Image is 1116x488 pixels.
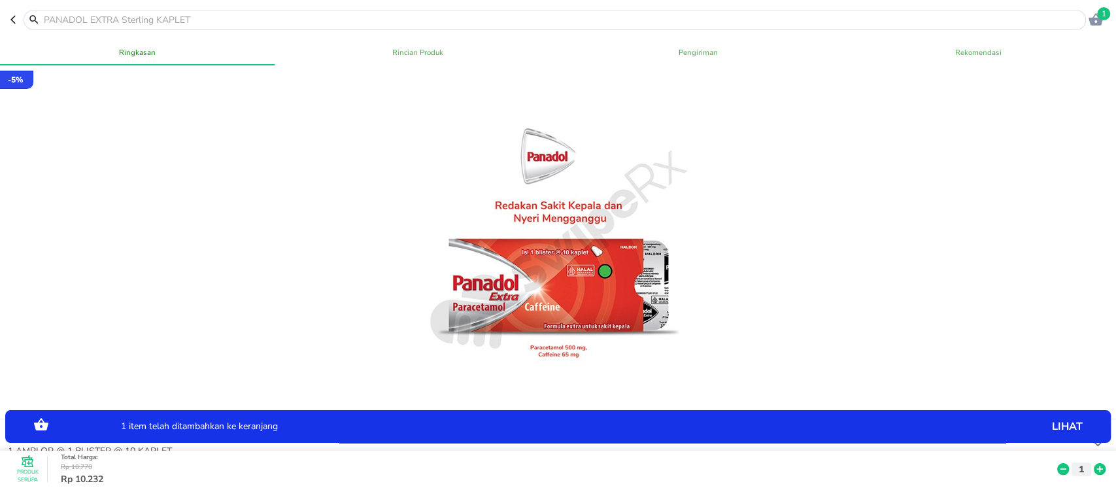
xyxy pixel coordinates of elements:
[14,457,41,483] button: Produk Serupa
[61,453,1055,462] p: Total Harga :
[61,472,1055,486] p: Rp 10.232
[8,74,23,86] p: - 5 %
[61,462,1055,472] p: Rp 10.770
[5,46,270,59] span: Ringkasan
[1075,462,1087,476] p: 1
[1072,462,1091,476] button: 1
[42,13,1083,27] input: PANADOL EXTRA Sterling KAPLET
[1097,7,1110,20] span: 1
[566,46,831,59] span: Pengiriman
[14,468,41,484] p: Produk Serupa
[846,46,1111,59] span: Rekomendasi
[286,46,550,59] span: Rincian Produk
[1086,10,1106,29] button: 1
[121,423,907,432] p: 1 item telah ditambahkan ke keranjang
